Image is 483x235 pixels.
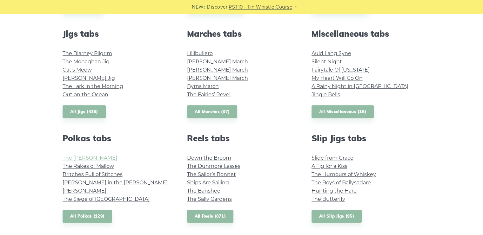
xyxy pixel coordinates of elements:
[63,155,117,161] a: The [PERSON_NAME]
[63,163,114,169] a: The Rakes of Mallow
[192,3,205,11] span: NEW:
[312,105,374,118] a: All Miscellaneous (16)
[312,83,408,89] a: A Rainy Night in [GEOGRAPHIC_DATA]
[63,105,106,118] a: All Jigs (436)
[63,67,92,73] a: Cat’s Meow
[312,171,376,177] a: The Humours of Whiskey
[63,59,110,65] a: The Monaghan Jig
[63,50,112,56] a: The Blarney Pilgrim
[207,3,228,11] span: Discover
[187,92,231,98] a: The Fairies’ Revel
[229,3,292,11] a: PST10 - Tin Whistle Course
[312,163,347,169] a: A Fig for a Kiss
[312,180,371,186] a: The Boys of Ballysadare
[187,50,213,56] a: Lillibullero
[63,171,123,177] a: Britches Full of Stitches
[312,75,363,81] a: My Heart Will Go On
[63,29,172,39] h2: Jigs tabs
[312,29,421,39] h2: Miscellaneous tabs
[187,105,238,118] a: All Marches (37)
[187,59,248,65] a: [PERSON_NAME] March
[63,83,123,89] a: The Lark in the Morning
[187,75,248,81] a: [PERSON_NAME] March
[312,155,353,161] a: Slide from Grace
[312,92,340,98] a: Jingle Bells
[63,75,115,81] a: [PERSON_NAME] Jig
[312,50,351,56] a: Auld Lang Syne
[312,210,362,223] a: All Slip Jigs (95)
[63,188,106,194] a: [PERSON_NAME]
[187,171,236,177] a: The Sailor’s Bonnet
[63,180,168,186] a: [PERSON_NAME] in the [PERSON_NAME]
[63,196,150,202] a: The Siege of [GEOGRAPHIC_DATA]
[187,155,231,161] a: Down the Broom
[312,196,345,202] a: The Butterfly
[63,92,108,98] a: Out on the Ocean
[187,83,219,89] a: Byrns March
[63,133,172,143] h2: Polkas tabs
[312,59,342,65] a: Silent Night
[312,133,421,143] h2: Slip Jigs tabs
[187,210,234,223] a: All Reels (871)
[187,196,232,202] a: The Sally Gardens
[187,163,240,169] a: The Dunmore Lasses
[187,29,296,39] h2: Marches tabs
[187,180,229,186] a: Ships Are Sailing
[312,67,370,73] a: Fairytale Of [US_STATE]
[187,188,220,194] a: The Banshee
[187,133,296,143] h2: Reels tabs
[63,210,112,223] a: All Polkas (129)
[312,188,357,194] a: Hunting the Hare
[187,67,248,73] a: [PERSON_NAME] March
